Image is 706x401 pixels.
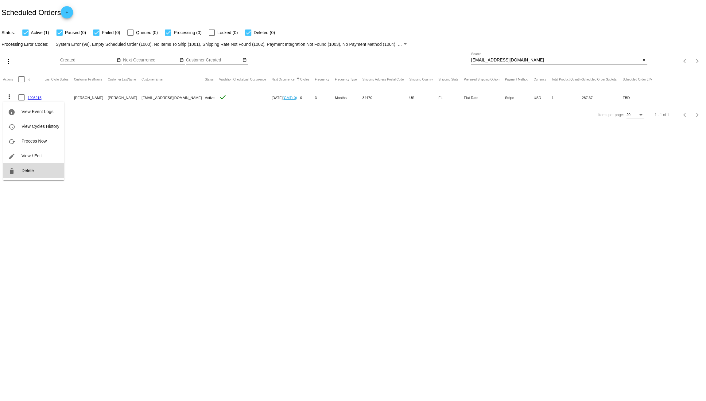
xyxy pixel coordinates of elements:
span: Delete [21,168,34,173]
mat-icon: cached [8,138,15,145]
mat-icon: delete [8,167,15,175]
span: Process Now [21,139,47,143]
mat-icon: info [8,108,15,116]
span: View Cycles History [21,124,59,129]
span: View / Edit [21,153,42,158]
mat-icon: history [8,123,15,131]
span: View Event Logs [21,109,53,114]
mat-icon: edit [8,153,15,160]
